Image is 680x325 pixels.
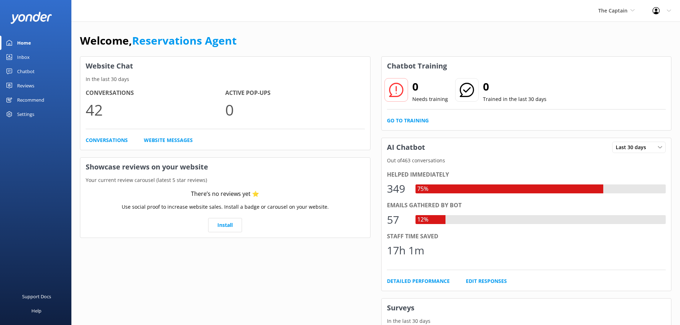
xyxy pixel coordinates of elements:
div: Help [31,304,41,318]
span: The Captain [598,7,628,14]
p: Needs training [412,95,448,103]
div: There’s no reviews yet ⭐ [191,189,259,199]
div: 17h 1m [387,242,424,259]
h4: Conversations [86,88,225,98]
div: 75% [415,184,430,194]
h3: Showcase reviews on your website [80,158,370,176]
h4: Active Pop-ups [225,88,365,98]
p: Use social proof to increase website sales. Install a badge or carousel on your website. [122,203,329,211]
div: Helped immediately [387,170,666,179]
a: Reservations Agent [132,33,237,48]
p: In the last 30 days [80,75,370,83]
a: Install [208,218,242,232]
div: Recommend [17,93,44,107]
div: Staff time saved [387,232,666,241]
div: Inbox [17,50,30,64]
div: Reviews [17,78,34,93]
a: Edit Responses [466,277,507,285]
div: Chatbot [17,64,35,78]
p: 0 [225,98,365,122]
h2: 0 [412,78,448,95]
div: Support Docs [22,289,51,304]
img: yonder-white-logo.png [11,12,52,24]
p: In the last 30 days [382,317,671,325]
div: 12% [415,215,430,224]
h2: 0 [483,78,546,95]
a: Conversations [86,136,128,144]
p: Trained in the last 30 days [483,95,546,103]
div: 57 [387,211,408,228]
h3: AI Chatbot [382,138,430,157]
a: Website Messages [144,136,193,144]
a: Go to Training [387,117,429,125]
div: Emails gathered by bot [387,201,666,210]
h3: Surveys [382,299,671,317]
div: Home [17,36,31,50]
h3: Chatbot Training [382,57,452,75]
div: Settings [17,107,34,121]
div: 349 [387,180,408,197]
span: Last 30 days [616,143,650,151]
h3: Website Chat [80,57,370,75]
h1: Welcome, [80,32,237,49]
p: Out of 463 conversations [382,157,671,164]
p: 42 [86,98,225,122]
a: Detailed Performance [387,277,450,285]
p: Your current review carousel (latest 5 star reviews) [80,176,370,184]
